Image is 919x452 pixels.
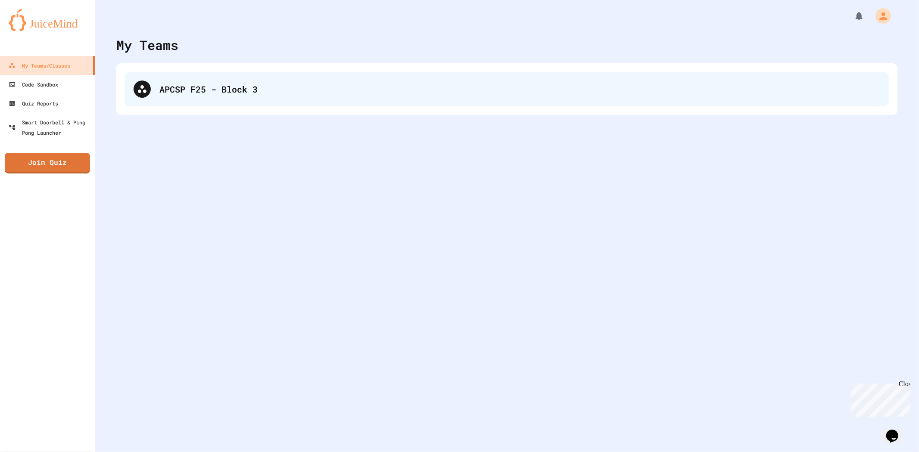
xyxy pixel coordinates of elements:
div: Smart Doorbell & Ping Pong Launcher [9,117,91,138]
div: Quiz Reports [9,98,58,108]
div: APCSP F25 - Block 3 [125,72,889,106]
div: My Teams/Classes [9,60,70,71]
img: logo-orange.svg [9,9,86,31]
div: Code Sandbox [9,79,58,90]
div: Chat with us now!Close [3,3,59,55]
iframe: chat widget [883,418,910,443]
div: My Teams [116,35,178,55]
div: My Account [866,6,893,26]
a: Join Quiz [5,153,90,173]
div: My Notifications [838,9,866,23]
iframe: chat widget [847,380,910,417]
div: APCSP F25 - Block 3 [159,83,880,96]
